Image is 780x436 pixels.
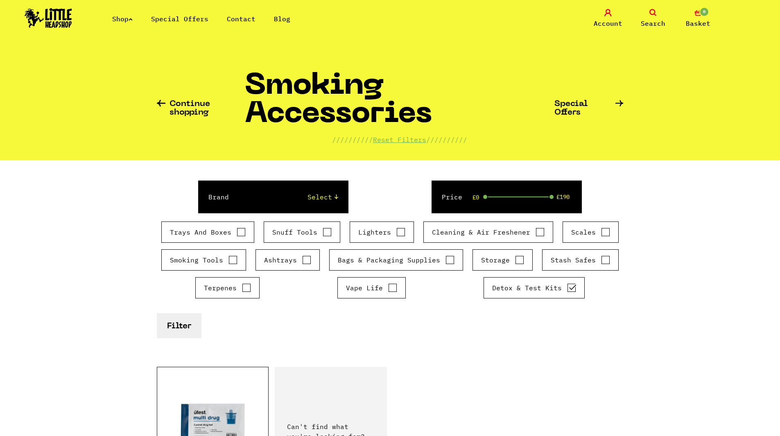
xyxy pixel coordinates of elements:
[346,283,397,293] label: Vape Life
[641,18,665,28] span: Search
[338,255,454,265] label: Bags & Packaging Supplies
[358,227,405,237] label: Lighters
[678,9,719,28] a: 0 Basket
[633,9,674,28] a: Search
[571,227,610,237] label: Scales
[25,8,72,28] img: Little Head Shop Logo
[157,100,245,117] a: Continue shopping
[245,72,554,135] h1: Smoking Accessories
[492,283,576,293] label: Detox & Test Kits
[594,18,622,28] span: Account
[551,255,610,265] label: Stash Safes
[227,15,255,23] a: Contact
[373,136,426,144] a: Reset Filters
[151,15,208,23] a: Special Offers
[170,227,246,237] label: Trays And Boxes
[332,135,467,145] p: ////////// //////////
[442,192,462,202] label: Price
[686,18,710,28] span: Basket
[208,192,229,202] label: Brand
[204,283,251,293] label: Terpenes
[274,15,290,23] a: Blog
[699,7,709,17] span: 0
[473,194,479,201] span: £0
[157,313,201,338] button: Filter
[556,194,570,200] span: £190
[554,100,624,117] a: Special Offers
[112,15,133,23] a: Shop
[432,227,545,237] label: Cleaning & Air Freshener
[481,255,524,265] label: Storage
[264,255,311,265] label: Ashtrays
[170,255,237,265] label: Smoking Tools
[272,227,332,237] label: Snuff Tools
